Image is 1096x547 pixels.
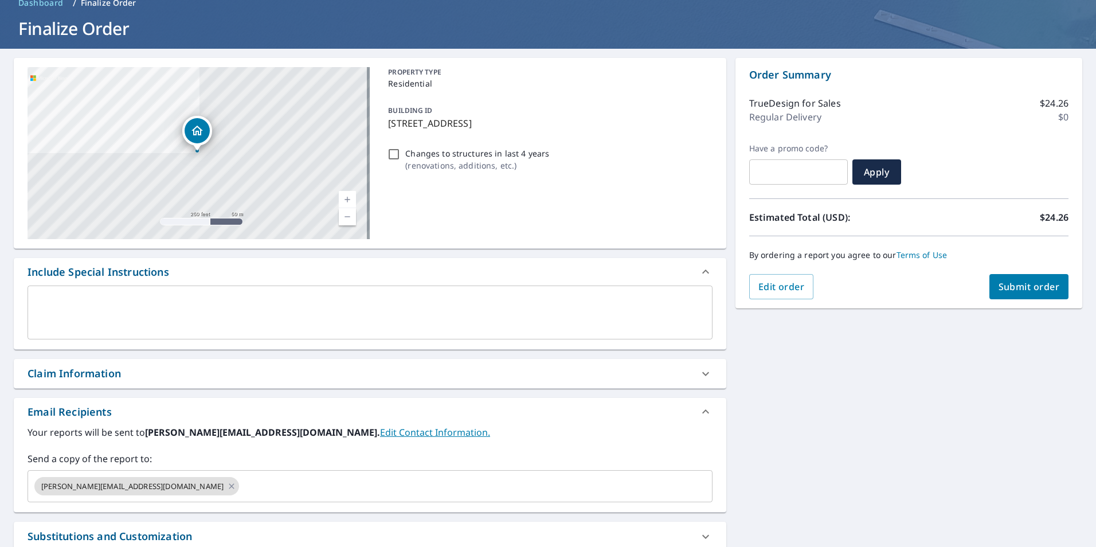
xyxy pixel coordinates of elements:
p: Changes to structures in last 4 years [405,147,549,159]
p: $24.26 [1040,96,1068,110]
p: Residential [388,77,707,89]
div: Dropped pin, building 1, Residential property, 1751 Patriot Blvd Glenview, IL 60026 [182,116,212,151]
button: Submit order [989,274,1069,299]
button: Edit order [749,274,814,299]
span: Submit order [999,280,1060,293]
a: Current Level 17, Zoom Out [339,208,356,225]
a: EditContactInfo [380,426,490,439]
p: Regular Delivery [749,110,821,124]
p: $24.26 [1040,210,1068,224]
div: Claim Information [28,366,121,381]
a: Current Level 17, Zoom In [339,191,356,208]
p: TrueDesign for Sales [749,96,841,110]
h1: Finalize Order [14,17,1082,40]
div: Include Special Instructions [28,264,169,280]
button: Apply [852,159,901,185]
p: $0 [1058,110,1068,124]
p: Order Summary [749,67,1068,83]
p: BUILDING ID [388,106,432,115]
b: [PERSON_NAME][EMAIL_ADDRESS][DOMAIN_NAME]. [145,426,380,439]
p: [STREET_ADDRESS] [388,116,707,130]
p: ( renovations, additions, etc. ) [405,159,549,171]
div: Email Recipients [14,398,726,425]
div: Include Special Instructions [14,258,726,286]
span: Edit order [758,280,805,293]
p: PROPERTY TYPE [388,67,707,77]
div: Email Recipients [28,404,112,420]
p: By ordering a report you agree to our [749,250,1068,260]
div: Substitutions and Customization [28,529,192,544]
span: [PERSON_NAME][EMAIL_ADDRESS][DOMAIN_NAME] [34,481,230,492]
label: Have a promo code? [749,143,848,154]
label: Send a copy of the report to: [28,452,713,466]
div: [PERSON_NAME][EMAIL_ADDRESS][DOMAIN_NAME] [34,477,239,495]
div: Claim Information [14,359,726,388]
span: Apply [862,166,892,178]
p: Estimated Total (USD): [749,210,909,224]
a: Terms of Use [897,249,948,260]
label: Your reports will be sent to [28,425,713,439]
